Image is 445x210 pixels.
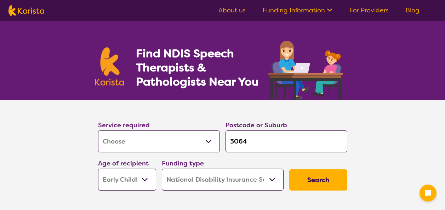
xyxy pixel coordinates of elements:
a: For Providers [349,6,389,14]
img: Karista logo [95,47,124,86]
a: Blog [406,6,420,14]
a: Funding Information [263,6,332,14]
img: speech-therapy [263,38,350,100]
h1: Find NDIS Speech Therapists & Pathologists Near You [136,46,267,89]
input: Type [226,130,347,152]
label: Postcode or Suburb [226,121,287,129]
label: Service required [98,121,150,129]
a: About us [218,6,246,14]
label: Funding type [162,159,204,168]
img: Karista logo [8,5,44,16]
button: Search [289,169,347,191]
label: Age of recipient [98,159,149,168]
